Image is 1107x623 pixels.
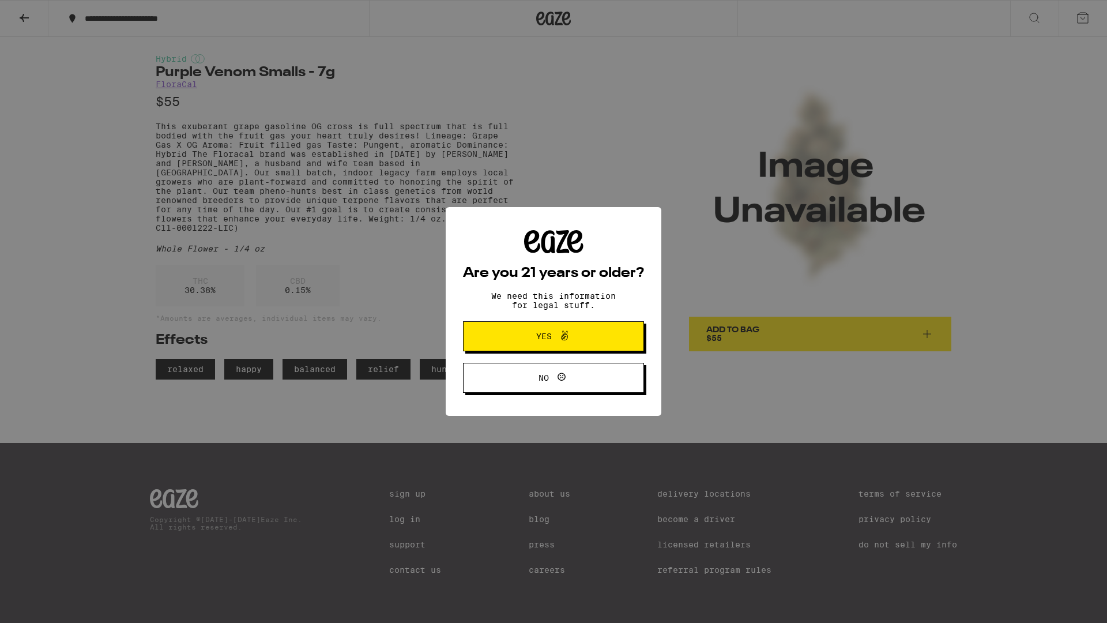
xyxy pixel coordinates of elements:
[536,332,552,340] span: Yes
[481,291,626,310] p: We need this information for legal stuff.
[463,363,644,393] button: No
[463,267,644,280] h2: Are you 21 years or older?
[539,374,549,382] span: No
[463,321,644,351] button: Yes
[1035,588,1095,617] iframe: Opens a widget where you can find more information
